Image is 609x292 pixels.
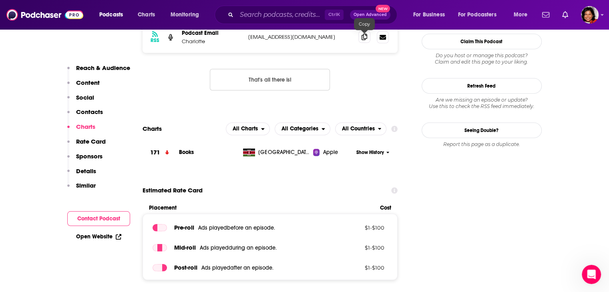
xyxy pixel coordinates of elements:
[514,9,527,20] span: More
[201,264,273,271] span: Ads played after an episode .
[233,126,258,132] span: All Charts
[453,8,508,21] button: open menu
[174,244,195,251] span: Mid -roll
[408,8,455,21] button: open menu
[332,244,384,251] p: $ 1 - $ 100
[67,211,130,226] button: Contact Podcast
[539,8,553,22] a: Show notifications dropdown
[149,204,374,211] span: Placement
[258,148,310,156] span: Kenya
[248,34,352,40] p: [EMAIL_ADDRESS][DOMAIN_NAME]
[422,34,542,49] button: Claim This Podcast
[150,148,160,157] h3: 171
[133,8,160,21] a: Charts
[67,167,96,182] button: Details
[422,122,542,138] a: Seeing Double?
[76,182,96,189] p: Similar
[99,9,123,20] span: Podcasts
[559,8,571,22] a: Show notifications dropdown
[174,224,194,231] span: Pre -roll
[143,125,162,132] h2: Charts
[94,8,133,21] button: open menu
[240,148,313,156] a: [GEOGRAPHIC_DATA]
[67,123,95,138] button: Charts
[222,6,405,24] div: Search podcasts, credits, & more...
[325,10,344,20] span: Ctrl K
[76,138,106,145] p: Rate Card
[335,122,387,135] button: open menu
[6,7,83,22] img: Podchaser - Follow, Share and Rate Podcasts
[323,148,338,156] span: Apple
[174,264,197,271] span: Post -roll
[171,9,199,20] span: Monitoring
[198,224,275,231] span: Ads played before an episode .
[581,6,599,24] span: Logged in as terelynbc
[76,64,130,72] p: Reach & Audience
[458,9,496,20] span: For Podcasters
[581,6,599,24] button: Show profile menu
[76,167,96,175] p: Details
[237,8,325,21] input: Search podcasts, credits, & more...
[354,149,392,156] button: Show History
[67,152,103,167] button: Sponsors
[422,141,542,148] div: Report this page as a duplicate.
[182,38,242,45] p: Charlotte
[422,78,542,94] button: Refresh Feed
[182,30,242,36] p: Podcast Email
[332,224,384,231] p: $ 1 - $ 100
[281,126,318,132] span: All Categories
[67,79,100,94] button: Content
[508,8,537,21] button: open menu
[179,149,194,156] a: Books
[380,204,391,211] span: Cost
[199,244,276,251] span: Ads played during an episode .
[165,8,209,21] button: open menu
[226,122,270,135] h2: Platforms
[275,122,330,135] button: open menu
[138,9,155,20] span: Charts
[67,182,96,196] button: Similar
[581,6,599,24] img: User Profile
[76,108,103,116] p: Contacts
[67,108,103,123] button: Contacts
[342,126,375,132] span: All Countries
[582,265,601,284] iframe: Intercom live chat
[76,123,95,130] p: Charts
[76,94,94,101] p: Social
[210,69,330,90] button: Nothing here.
[422,52,542,59] span: Do you host or manage this podcast?
[354,18,375,30] div: Copy
[335,122,387,135] h2: Countries
[67,94,94,108] button: Social
[151,37,159,44] h3: RSS
[356,149,384,156] span: Show History
[422,97,542,110] div: Are we missing an episode or update? Use this to check the RSS feed immediately.
[313,148,354,156] a: Apple
[413,9,445,20] span: For Business
[275,122,330,135] h2: Categories
[76,79,100,86] p: Content
[354,13,387,17] span: Open Advanced
[332,264,384,271] p: $ 1 - $ 100
[226,122,270,135] button: open menu
[350,10,390,20] button: Open AdvancedNew
[143,142,179,164] a: 171
[67,64,130,79] button: Reach & Audience
[76,152,103,160] p: Sponsors
[143,183,203,198] span: Estimated Rate Card
[76,233,121,240] a: Open Website
[67,138,106,152] button: Rate Card
[422,52,542,65] div: Claim and edit this page to your liking.
[376,5,390,12] span: New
